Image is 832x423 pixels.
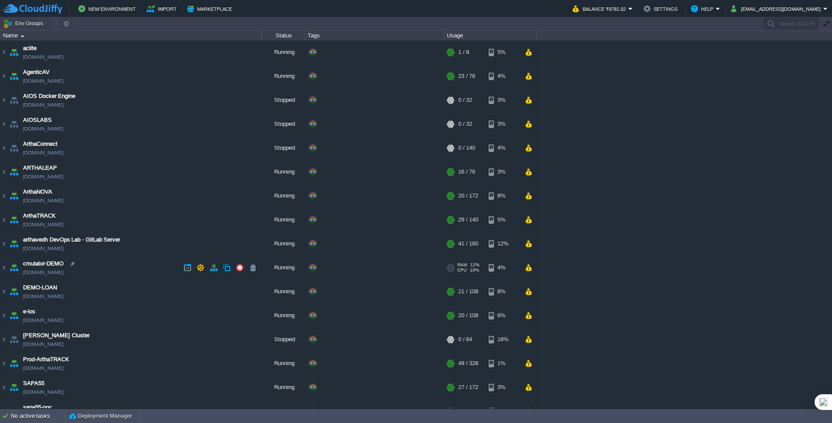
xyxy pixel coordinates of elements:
div: Status [262,30,305,40]
img: AMDAwAAAACH5BAEAAAAALAAAAAABAAEAAAICRAEAOw== [8,304,20,327]
span: 10% [470,268,479,273]
img: AMDAwAAAACH5BAEAAAAALAAAAAABAAEAAAICRAEAOw== [0,184,7,208]
a: [DOMAIN_NAME] [23,340,64,349]
a: sapa55-poc [23,403,52,412]
span: 12% [470,262,480,268]
div: 3% [489,376,517,399]
a: Prod-ArthaTRACK [23,355,69,364]
a: cmulator-DEMO [23,259,64,268]
div: 6% [489,304,517,327]
img: AMDAwAAAACH5BAEAAAAALAAAAAABAAEAAAICRAEAOw== [8,399,20,423]
a: e-los [23,307,35,316]
button: New Environment [78,3,138,14]
div: 12% [489,232,517,255]
img: AMDAwAAAACH5BAEAAAAALAAAAAABAAEAAAICRAEAOw== [8,88,20,112]
img: AMDAwAAAACH5BAEAAAAALAAAAAABAAEAAAICRAEAOw== [0,40,7,64]
div: 1% [489,352,517,375]
div: 3% [489,160,517,184]
a: SAPA55 [23,379,44,388]
a: [DOMAIN_NAME] [23,292,64,301]
img: AMDAwAAAACH5BAEAAAAALAAAAAABAAEAAAICRAEAOw== [8,232,20,255]
div: 5% [489,399,517,423]
span: CPU [457,268,466,273]
img: AMDAwAAAACH5BAEAAAAALAAAAAABAAEAAAICRAEAOw== [8,40,20,64]
div: Running [262,184,305,208]
a: [DOMAIN_NAME] [23,172,64,181]
iframe: chat widget [795,388,823,414]
div: Running [262,352,305,375]
img: AMDAwAAAACH5BAEAAAAALAAAAAABAAEAAAICRAEAOw== [8,160,20,184]
button: Balance ₹9781.02 [573,3,628,14]
button: Marketplace [187,3,235,14]
div: 1 / 8 [458,40,469,64]
span: [DOMAIN_NAME] [23,53,64,61]
a: [DOMAIN_NAME] [23,124,64,133]
div: 0 / 32 [458,112,472,136]
a: [DOMAIN_NAME] [23,244,64,253]
img: AMDAwAAAACH5BAEAAAAALAAAAAABAAEAAAICRAEAOw== [0,280,7,303]
a: AIOSLABS [23,116,52,124]
button: [EMAIL_ADDRESS][DOMAIN_NAME] [731,3,823,14]
img: AMDAwAAAACH5BAEAAAAALAAAAAABAAEAAAICRAEAOw== [0,136,7,160]
img: AMDAwAAAACH5BAEAAAAALAAAAAABAAEAAAICRAEAOw== [8,112,20,136]
img: AMDAwAAAACH5BAEAAAAALAAAAAABAAEAAAICRAEAOw== [8,184,20,208]
div: 4% [489,64,517,88]
div: Tags [305,30,444,40]
img: AMDAwAAAACH5BAEAAAAALAAAAAABAAEAAAICRAEAOw== [8,256,20,279]
a: [DOMAIN_NAME] [23,364,64,373]
img: AMDAwAAAACH5BAEAAAAALAAAAAABAAEAAAICRAEAOw== [8,64,20,88]
div: 0 / 140 [458,136,475,160]
img: AMDAwAAAACH5BAEAAAAALAAAAAABAAEAAAICRAEAOw== [8,208,20,232]
div: 0 / 32 [458,88,472,112]
img: AMDAwAAAACH5BAEAAAAALAAAAAABAAEAAAICRAEAOw== [0,112,7,136]
div: 3% [489,112,517,136]
button: Import [147,3,179,14]
img: AMDAwAAAACH5BAEAAAAALAAAAAABAAEAAAICRAEAOw== [8,136,20,160]
span: DEMO-LOAN [23,283,57,292]
div: 27 / 172 [458,376,478,399]
img: AMDAwAAAACH5BAEAAAAALAAAAAABAAEAAAICRAEAOw== [0,88,7,112]
div: Running [262,208,305,232]
div: 41 / 160 [458,232,478,255]
div: Running [262,232,305,255]
a: [DOMAIN_NAME] [23,388,64,396]
div: 21 / 108 [458,280,478,303]
div: Usage [445,30,537,40]
img: AMDAwAAAACH5BAEAAAAALAAAAAABAAEAAAICRAEAOw== [0,376,7,399]
a: ArthaNOVA [23,188,52,196]
img: AMDAwAAAACH5BAEAAAAALAAAAAABAAEAAAICRAEAOw== [8,280,20,303]
div: 4% [489,136,517,160]
a: [DOMAIN_NAME] [23,196,64,205]
div: Stopped [262,399,305,423]
a: [DOMAIN_NAME] [23,148,64,157]
a: arthavedh DevOps Lab - GitLab Server [23,235,120,244]
span: AIOS Docker Engine [23,92,75,101]
span: RAM [457,262,467,268]
a: [DOMAIN_NAME] [23,220,64,229]
div: Running [262,256,305,279]
a: aclite [23,44,37,53]
div: Running [262,304,305,327]
img: AMDAwAAAACH5BAEAAAAALAAAAAABAAEAAAICRAEAOw== [8,352,20,375]
div: No active tasks [11,409,65,423]
img: AMDAwAAAACH5BAEAAAAALAAAAAABAAEAAAICRAEAOw== [0,399,7,423]
img: AMDAwAAAACH5BAEAAAAALAAAAAABAAEAAAICRAEAOw== [0,232,7,255]
a: ARTHALEAP [23,164,57,172]
button: Env Groups [3,17,46,30]
div: Running [262,376,305,399]
div: Running [262,40,305,64]
div: Running [262,160,305,184]
a: AgenticAV [23,68,50,77]
div: 29 / 140 [458,208,478,232]
div: Name [1,30,261,40]
img: AMDAwAAAACH5BAEAAAAALAAAAAABAAEAAAICRAEAOw== [8,376,20,399]
div: Running [262,280,305,303]
a: [PERSON_NAME] Cluster [23,331,90,340]
img: CloudJiffy [3,3,62,14]
div: Stopped [262,88,305,112]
